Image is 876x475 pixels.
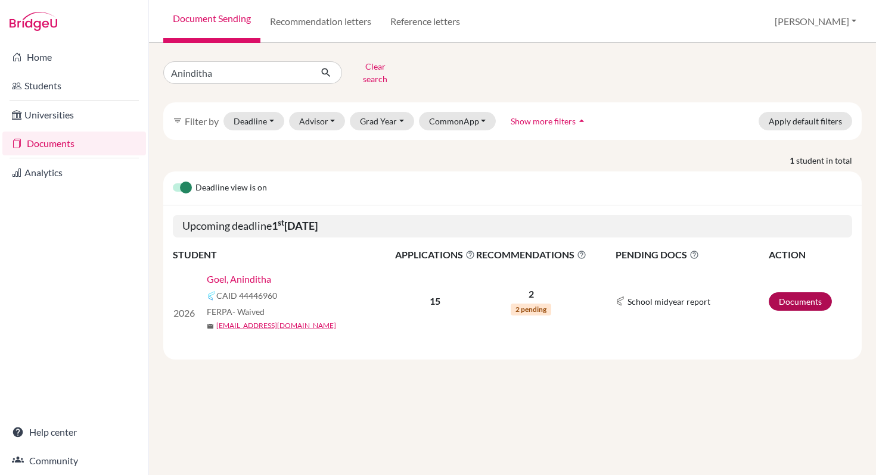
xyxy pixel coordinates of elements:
button: Advisor [289,112,346,130]
a: Students [2,74,146,98]
img: Common App logo [207,291,216,301]
a: Help center [2,420,146,444]
i: arrow_drop_up [576,115,588,127]
button: Grad Year [350,112,414,130]
img: Goel, Aninditha [173,282,197,306]
th: STUDENT [173,247,394,262]
a: Universities [2,103,146,127]
span: Deadline view is on [195,181,267,195]
a: Documents [769,292,832,311]
i: filter_list [173,116,182,126]
button: Clear search [342,57,408,88]
b: 15 [430,295,440,307]
p: 2 [476,287,586,301]
span: Filter by [185,115,219,127]
span: School midyear report [628,295,710,308]
a: Documents [2,132,146,155]
sup: st [278,218,284,227]
button: CommonApp [419,112,496,130]
img: Common App logo [616,296,625,306]
p: 2026 [173,306,197,320]
a: Analytics [2,161,146,185]
span: FERPA [207,305,265,318]
a: Community [2,449,146,473]
a: Goel, Aninditha [207,272,271,286]
input: Find student by name... [163,61,311,84]
button: [PERSON_NAME] [769,10,862,33]
span: - Waived [232,307,265,317]
th: ACTION [768,247,852,262]
button: Deadline [223,112,284,130]
span: PENDING DOCS [616,248,768,262]
span: RECOMMENDATIONS [476,248,586,262]
span: 2 pending [511,304,551,315]
h5: Upcoming deadline [173,215,852,237]
span: CAID 44446960 [216,289,277,302]
img: Bridge-U [10,12,57,31]
button: Show more filtersarrow_drop_up [501,112,598,130]
a: Home [2,45,146,69]
span: APPLICATIONS [395,248,475,262]
span: Show more filters [511,116,576,126]
strong: 1 [790,154,796,167]
b: 1 [DATE] [272,219,318,232]
span: mail [207,323,214,330]
button: Apply default filters [759,112,852,130]
span: student in total [796,154,862,167]
a: [EMAIL_ADDRESS][DOMAIN_NAME] [216,320,336,331]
